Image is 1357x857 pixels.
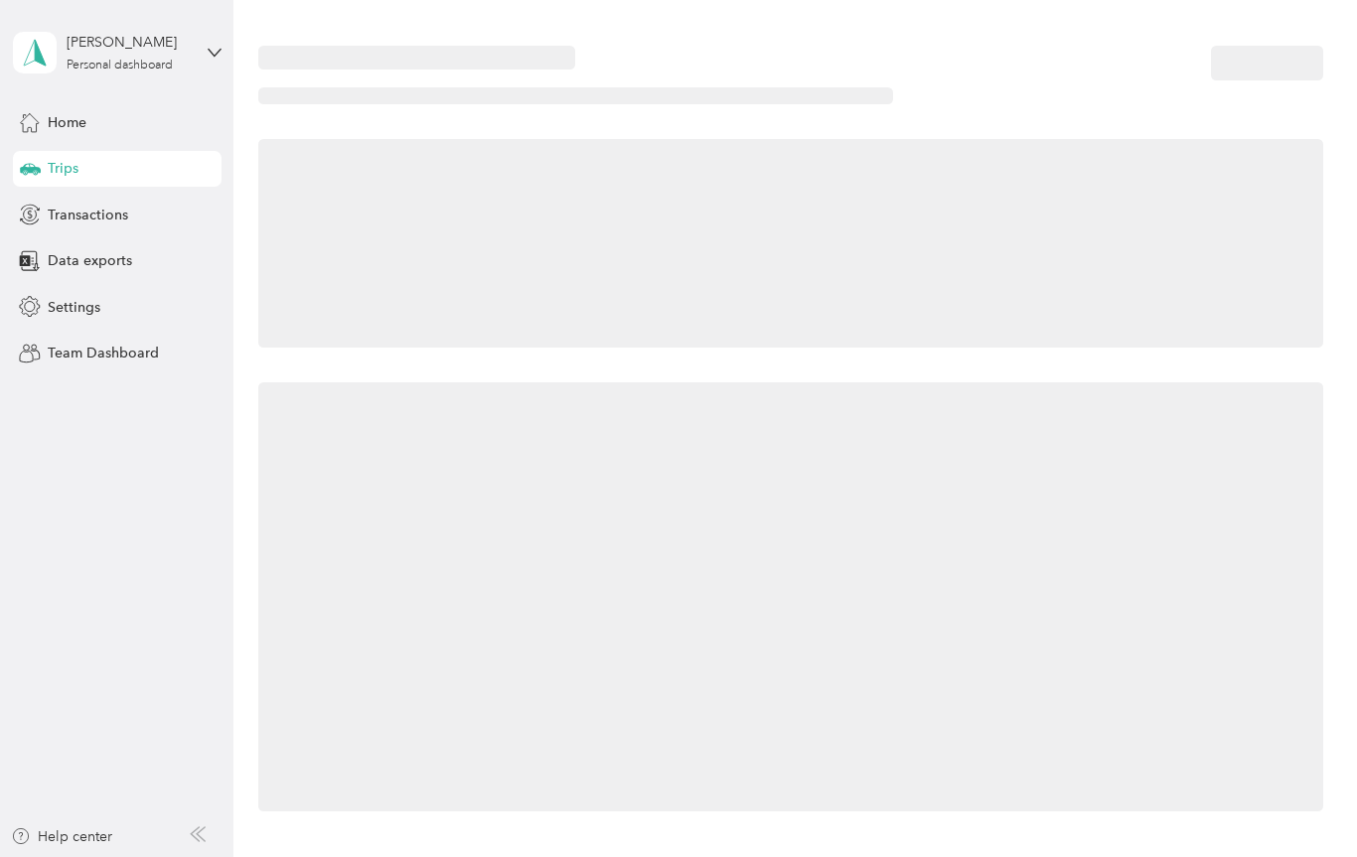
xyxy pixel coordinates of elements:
[48,250,132,271] span: Data exports
[48,205,128,225] span: Transactions
[48,297,100,318] span: Settings
[67,60,173,71] div: Personal dashboard
[1246,746,1357,857] iframe: Everlance-gr Chat Button Frame
[48,112,86,133] span: Home
[11,826,112,847] button: Help center
[48,158,78,179] span: Trips
[67,32,191,53] div: [PERSON_NAME]
[48,343,159,363] span: Team Dashboard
